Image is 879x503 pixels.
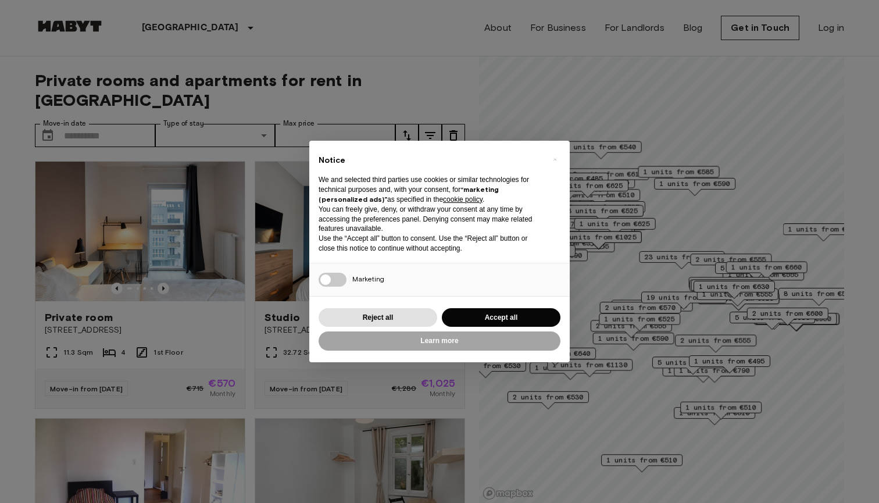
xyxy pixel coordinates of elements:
p: You can freely give, deny, or withdraw your consent at any time by accessing the preferences pane... [319,205,542,234]
span: × [553,152,557,166]
a: cookie policy [443,195,483,204]
p: We and selected third parties use cookies or similar technologies for technical purposes and, wit... [319,175,542,204]
button: Learn more [319,331,560,351]
button: Reject all [319,308,437,327]
h2: Notice [319,155,542,166]
p: Use the “Accept all” button to consent. Use the “Reject all” button or close this notice to conti... [319,234,542,254]
strong: “marketing (personalized ads)” [319,185,499,204]
button: Close this notice [545,150,564,169]
button: Accept all [442,308,560,327]
span: Marketing [352,274,384,283]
